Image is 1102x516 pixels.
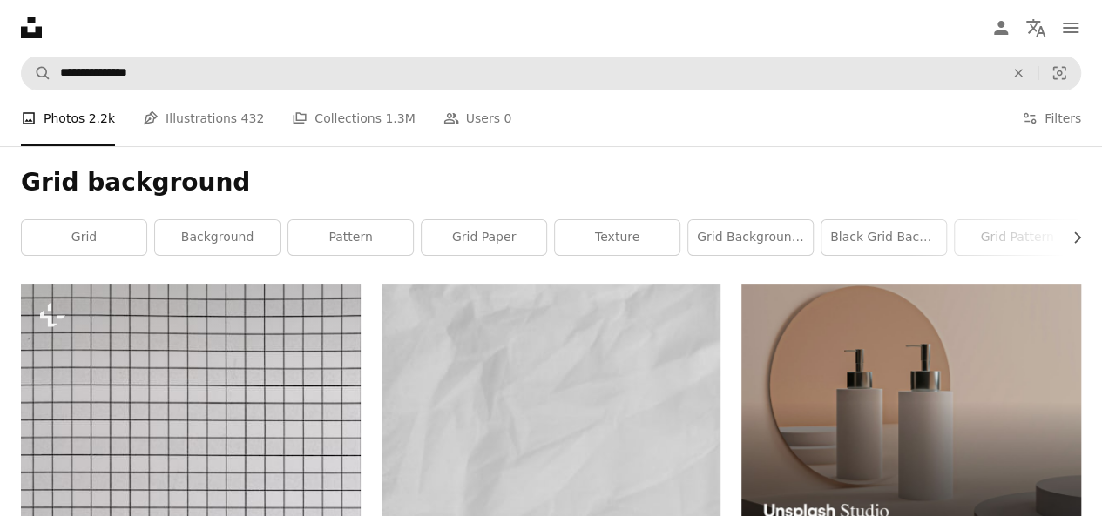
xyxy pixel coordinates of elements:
a: grid [22,220,146,255]
button: Visual search [1038,57,1080,90]
span: 0 [504,109,511,128]
a: Log in / Sign up [984,10,1018,45]
a: Collections 1.3M [292,90,415,146]
button: Clear [999,57,1038,90]
button: Filters [1022,90,1081,146]
a: grid paper [422,220,546,255]
a: pattern [288,220,413,255]
a: background [155,220,280,255]
form: Find visuals sitewide [21,56,1081,90]
a: texture [555,220,679,255]
a: black grid background [821,220,946,255]
button: Language [1018,10,1053,45]
button: Menu [1053,10,1088,45]
a: grid pattern [955,220,1079,255]
h1: Grid background [21,167,1081,198]
a: Illustrations 432 [143,90,264,146]
span: 432 [241,109,265,128]
span: 1.3M [385,109,415,128]
a: grid background black [688,220,813,255]
button: Search Unsplash [22,57,51,90]
a: Users 0 [443,90,512,146]
button: scroll list to the right [1061,220,1081,255]
a: Home — Unsplash [21,17,42,38]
